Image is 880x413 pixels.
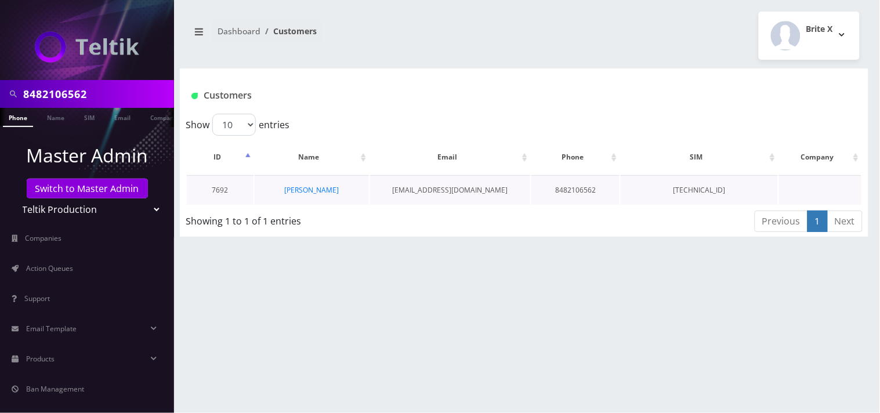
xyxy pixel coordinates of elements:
button: Brite X [759,12,860,60]
nav: breadcrumb [189,19,516,52]
div: Showing 1 to 1 of 1 entries [186,209,459,228]
a: Phone [3,108,33,127]
td: [EMAIL_ADDRESS][DOMAIN_NAME] [370,175,531,205]
th: Email: activate to sort column ascending [370,140,531,174]
li: Customers [260,25,317,37]
td: 8482106562 [531,175,620,205]
a: Previous [755,211,808,232]
a: Name [41,108,70,126]
span: Ban Management [26,384,84,394]
th: ID: activate to sort column descending [187,140,254,174]
td: [TECHNICAL_ID] [621,175,777,205]
a: Next [827,211,863,232]
img: Teltik Production [35,31,139,63]
span: Products [26,354,55,364]
h2: Brite X [806,24,833,34]
label: Show entries [186,114,289,136]
th: Company: activate to sort column ascending [779,140,861,174]
a: Dashboard [218,26,260,37]
span: Support [24,294,50,303]
a: Switch to Master Admin [27,179,148,198]
th: Phone: activate to sort column ascending [531,140,620,174]
a: Email [108,108,136,126]
span: Action Queues [26,263,73,273]
input: Search in Company [23,83,171,105]
th: SIM: activate to sort column ascending [621,140,777,174]
td: 7692 [187,175,254,205]
select: Showentries [212,114,256,136]
th: Name: activate to sort column ascending [255,140,368,174]
h1: Customers [191,90,743,101]
a: SIM [78,108,100,126]
a: [PERSON_NAME] [284,185,339,195]
a: Company [144,108,183,126]
span: Email Template [26,324,77,334]
span: Companies [26,233,62,243]
a: 1 [807,211,828,232]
